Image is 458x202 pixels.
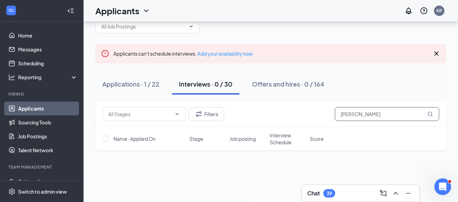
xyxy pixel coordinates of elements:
svg: Notifications [404,7,413,15]
a: Scheduling [18,56,78,70]
div: Switch to admin view [18,188,67,195]
div: Hiring [8,91,76,97]
svg: ChevronDown [174,111,180,117]
svg: QuestionInfo [420,7,428,15]
span: Name · Applied On [113,135,156,142]
div: Reporting [18,74,78,81]
a: Talent Network [18,143,78,157]
div: Offers and hires · 0 / 164 [252,80,324,88]
a: Add your availability now [197,50,253,57]
input: All Job Postings [101,23,185,30]
div: Team Management [8,164,76,170]
button: Filter Filters [189,107,224,121]
a: Job Postings [18,129,78,143]
h3: Chat [307,189,320,197]
div: Onboarding [18,178,72,185]
svg: WorkstreamLogo [8,7,15,14]
svg: ChevronUp [392,189,400,197]
input: Search in interviews [335,107,439,121]
span: Stage [189,135,203,142]
a: Applicants [18,102,78,115]
div: Applications · 1 / 22 [102,80,159,88]
svg: ComposeMessage [379,189,387,197]
a: Home [18,29,78,42]
div: 39 [326,191,332,196]
svg: Analysis [8,74,15,81]
svg: Collapse [67,7,74,14]
svg: Minimize [404,189,412,197]
svg: Cross [432,49,441,58]
button: ComposeMessage [378,188,389,199]
svg: MagnifyingGlass [427,111,433,117]
h1: Applicants [95,5,139,17]
svg: Filter [195,110,203,118]
svg: Error [101,49,109,58]
span: Job posting [230,135,256,142]
a: Messages [18,42,78,56]
div: Interviews · 0 / 30 [179,80,232,88]
svg: Settings [8,188,15,195]
button: Minimize [403,188,414,199]
a: Sourcing Tools [18,115,78,129]
span: Score [310,135,324,142]
svg: ChevronDown [188,24,194,29]
button: ChevronUp [390,188,401,199]
input: All Stages [108,110,172,118]
span: Interview Schedule [270,132,306,146]
svg: UserCheck [8,178,15,185]
div: KR [436,8,442,14]
iframe: Intercom live chat [434,178,451,195]
svg: ChevronDown [142,7,150,15]
span: Applicants can't schedule interviews. [113,50,253,57]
